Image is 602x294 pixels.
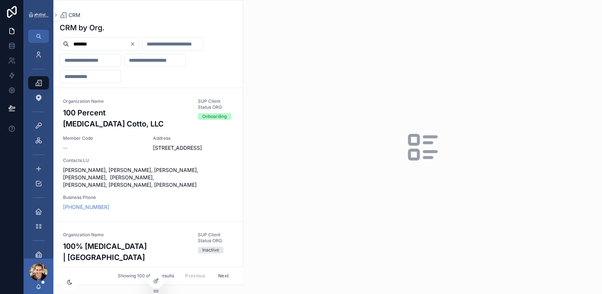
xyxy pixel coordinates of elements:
h3: 100 Percent [MEDICAL_DATA] Cotto, LLC [63,107,189,129]
a: [PHONE_NUMBER] [63,203,109,211]
div: Onboarding [202,113,227,120]
span: CRM [69,11,80,19]
span: Business Phone [63,195,114,200]
span: Showing 100 of 451 results [118,273,174,279]
span: [PERSON_NAME], [PERSON_NAME], [PERSON_NAME], [PERSON_NAME], [PERSON_NAME], [PERSON_NAME], [PERSON... [63,166,234,189]
div: scrollable content [24,43,53,258]
span: Address [153,135,234,141]
span: -- [63,144,67,152]
span: Contacts LU [63,158,234,163]
img: App logo [28,11,49,18]
span: [STREET_ADDRESS] [153,144,234,152]
span: SUP Client Status ORG [198,232,234,244]
span: SUP Client Status ORG [198,98,234,110]
button: Next [213,270,234,281]
h3: 100% [MEDICAL_DATA] | [GEOGRAPHIC_DATA] [63,241,189,263]
button: Clear [130,41,139,47]
h1: CRM by Org. [60,23,104,33]
span: Member Code [63,135,144,141]
a: CRM [60,11,80,19]
span: Organization Name [63,232,189,238]
span: Organization Name [63,98,189,104]
a: Organization Name100 Percent [MEDICAL_DATA] Cotto, LLCSUP Client Status ORGOnboardingMember Code-... [54,88,243,222]
div: Inactive [202,247,219,253]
